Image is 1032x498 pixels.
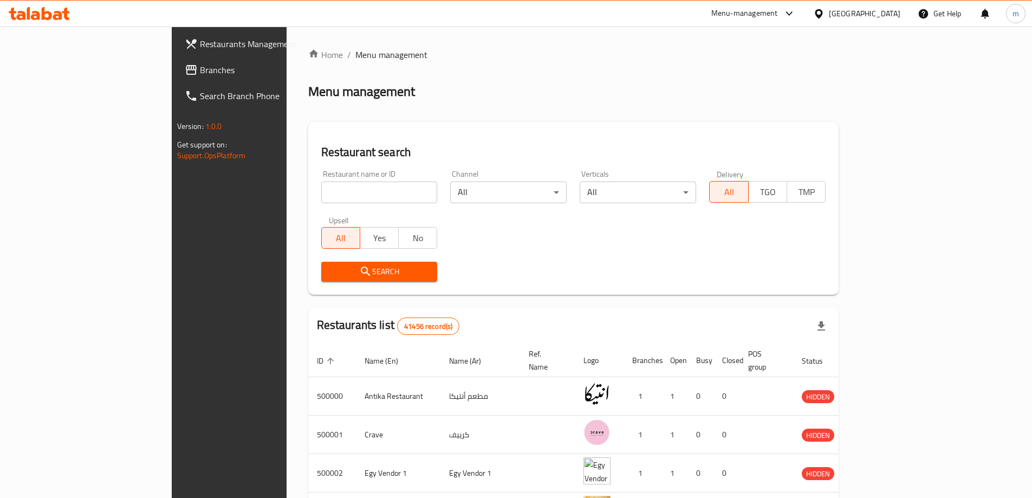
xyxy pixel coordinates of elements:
label: Upsell [329,216,349,224]
span: HIDDEN [802,468,834,480]
button: No [398,227,437,249]
td: 1 [624,377,661,416]
span: m [1012,8,1019,20]
td: 1 [661,454,687,493]
span: TGO [753,184,783,200]
span: ID [317,354,337,367]
img: Egy Vendor 1 [583,457,611,484]
td: 0 [687,377,713,416]
span: Search [330,265,429,279]
span: All [326,230,356,246]
span: Status [802,354,837,367]
li: / [347,48,351,61]
a: Restaurants Management [176,31,344,57]
h2: Restaurants list [317,317,460,335]
div: Menu-management [711,7,778,20]
button: TMP [787,181,826,203]
span: Name (Ar) [449,354,495,367]
span: Get support on: [177,138,227,152]
td: مطعم أنتيكا [440,377,520,416]
td: 1 [661,377,687,416]
img: Crave [583,419,611,446]
span: No [403,230,433,246]
td: 0 [687,454,713,493]
span: Ref. Name [529,347,562,373]
td: Egy Vendor 1 [356,454,440,493]
td: Crave [356,416,440,454]
span: Search Branch Phone [200,89,335,102]
div: HIDDEN [802,467,834,480]
td: 1 [624,454,661,493]
div: HIDDEN [802,390,834,403]
th: Closed [713,344,739,377]
h2: Restaurant search [321,144,826,160]
td: 1 [661,416,687,454]
span: All [714,184,744,200]
td: 0 [713,377,739,416]
th: Branches [624,344,661,377]
button: All [709,181,748,203]
img: Antika Restaurant [583,380,611,408]
span: Yes [365,230,394,246]
span: POS group [748,347,780,373]
span: Version: [177,119,204,133]
td: كرييف [440,416,520,454]
h2: Menu management [308,83,415,100]
button: All [321,227,360,249]
td: 0 [713,416,739,454]
span: Name (En) [365,354,412,367]
th: Open [661,344,687,377]
td: 1 [624,416,661,454]
span: 1.0.0 [205,119,222,133]
a: Support.OpsPlatform [177,148,246,163]
td: 0 [713,454,739,493]
div: All [580,182,696,203]
span: Menu management [355,48,427,61]
div: [GEOGRAPHIC_DATA] [829,8,900,20]
nav: breadcrumb [308,48,839,61]
span: Branches [200,63,335,76]
button: TGO [748,181,787,203]
th: Busy [687,344,713,377]
td: 0 [687,416,713,454]
div: Total records count [397,318,459,335]
button: Search [321,262,438,282]
span: 41456 record(s) [398,321,459,332]
span: Restaurants Management [200,37,335,50]
span: HIDDEN [802,391,834,403]
input: Search for restaurant name or ID.. [321,182,438,203]
label: Delivery [717,170,744,178]
div: All [450,182,567,203]
span: TMP [791,184,821,200]
a: Branches [176,57,344,83]
a: Search Branch Phone [176,83,344,109]
td: Antika Restaurant [356,377,440,416]
button: Yes [360,227,399,249]
div: Export file [808,313,834,339]
td: Egy Vendor 1 [440,454,520,493]
th: Logo [575,344,624,377]
span: HIDDEN [802,429,834,442]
